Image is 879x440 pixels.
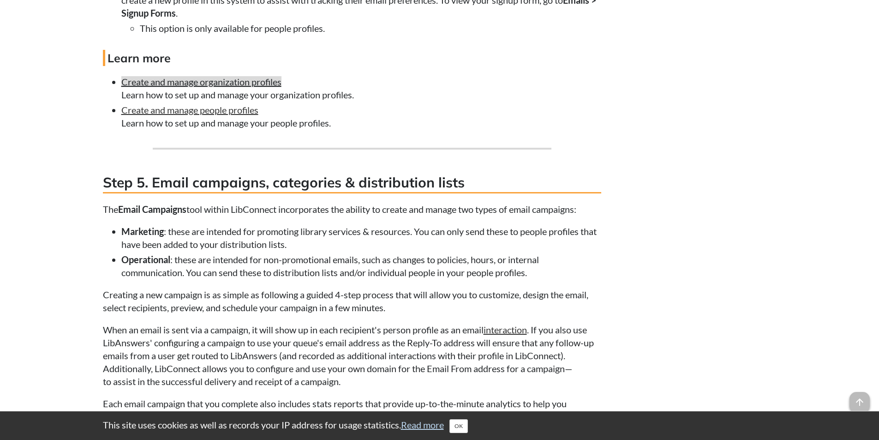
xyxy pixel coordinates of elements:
strong: Operational [121,254,170,265]
h3: Step 5. Email campaigns, categories & distribution lists [103,173,601,193]
span: arrow_upward [849,392,870,412]
li: : these are intended for promoting library services & resources. You can only send these to peopl... [121,225,601,251]
p: When an email is sent via a campaign, it will show up in each recipient's person profile as an em... [103,323,601,388]
a: Create and manage organization profiles [121,76,281,87]
li: This option is only available for people profiles. [140,22,601,35]
p: The tool within LibConnect incorporates the ability to create and manage two types of email campa... [103,203,601,216]
li: : these are intended for non-promotional emails, such as changes to policies, hours, or internal ... [121,253,601,279]
li: Learn how to set up and manage your people profiles. [121,103,601,129]
div: This site uses cookies as well as records your IP address for usage statistics. [94,418,786,433]
a: Read more [401,419,444,430]
h4: Learn more [103,50,601,66]
button: Close [449,419,468,433]
strong: Email Campaigns [118,204,186,215]
li: Learn how to set up and manage your organization profiles. [121,75,601,101]
a: arrow_upward [849,393,870,404]
strong: Marketing [121,226,164,237]
a: Create and manage people profiles [121,104,258,115]
a: interaction [484,324,527,335]
p: Each email campaign that you complete also includes stats reports that provide up-to-the-minute a... [103,397,601,423]
p: Creating a new campaign is as simple as following a guided 4-step process that will allow you to ... [103,288,601,314]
